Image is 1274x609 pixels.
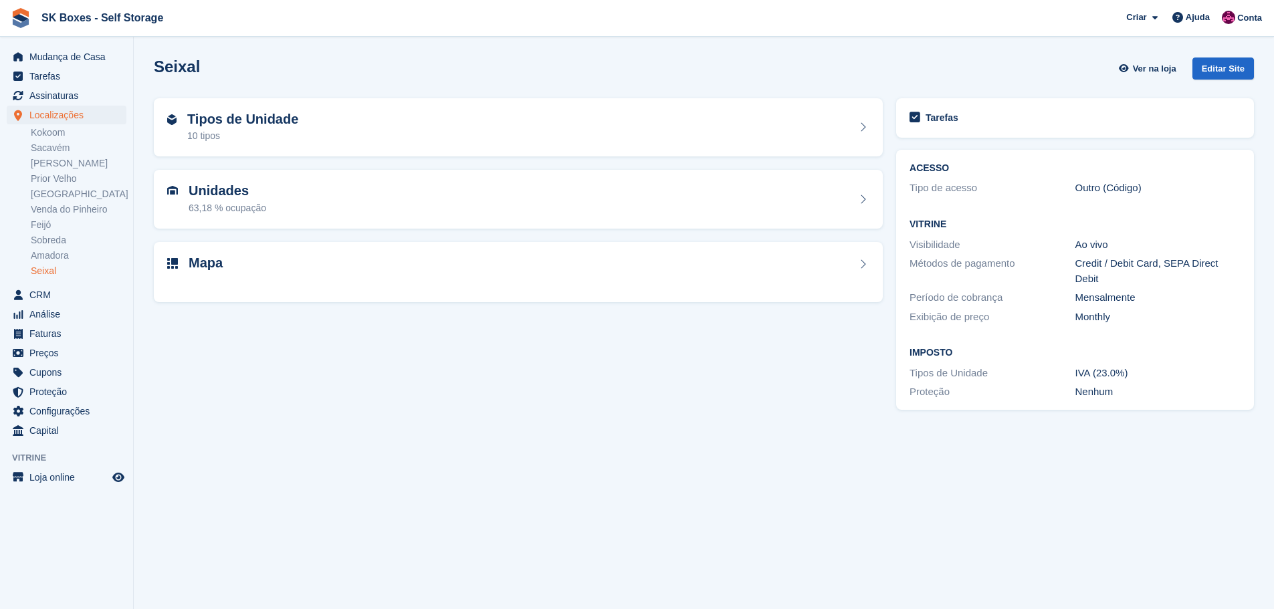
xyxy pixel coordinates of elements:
[29,86,110,105] span: Assinaturas
[110,469,126,485] a: Loja de pré-visualização
[926,112,958,124] h2: Tarefas
[167,258,178,269] img: map-icn-33ee37083ee616e46c38cad1a60f524a97daa1e2b2c8c0bc3eb3415660979fc1.svg
[29,305,110,324] span: Análise
[1075,256,1241,286] div: Credit / Debit Card, SEPA Direct Debit
[1126,11,1146,24] span: Criar
[7,382,126,401] a: menu
[910,219,1241,230] h2: Vitrine
[31,172,126,185] a: Prior Velho
[7,106,126,124] a: menu
[1133,62,1176,76] span: Ver na loja
[167,114,177,125] img: unit-type-icn-2b2737a686de81e16bb02015468b77c625bbabd49415b5ef34ead5e3b44a266d.svg
[36,7,169,29] a: SK Boxes - Self Storage
[189,255,223,271] h2: Mapa
[7,86,126,105] a: menu
[910,384,1075,400] div: Proteção
[7,67,126,86] a: menu
[7,363,126,382] a: menu
[31,249,126,262] a: Amadora
[910,163,1241,174] h2: ACESSO
[1186,11,1210,24] span: Ajuda
[29,421,110,440] span: Capital
[29,468,110,487] span: Loja online
[910,366,1075,381] div: Tipos de Unidade
[31,203,126,216] a: Venda do Pinheiro
[7,468,126,487] a: menu
[31,234,126,247] a: Sobreda
[29,47,110,66] span: Mudança de Casa
[910,310,1075,325] div: Exibição de preço
[29,382,110,401] span: Proteção
[1192,57,1254,80] div: Editar Site
[29,285,110,304] span: CRM
[7,421,126,440] a: menu
[1192,57,1254,85] a: Editar Site
[29,402,110,420] span: Configurações
[7,402,126,420] a: menu
[1075,366,1241,381] div: IVA (23.0%)
[1075,384,1241,400] div: Nenhum
[1075,290,1241,306] div: Mensalmente
[910,180,1075,196] div: Tipo de acesso
[154,170,883,229] a: Unidades 63,18 % ocupação
[29,67,110,86] span: Tarefas
[167,186,178,195] img: unit-icn-7be61d7bf1b0ce9d3e12c5938cc71ed9869f7b940bace4675aadf7bd6d80202e.svg
[29,324,110,343] span: Faturas
[187,112,298,127] h2: Tipos de Unidade
[187,129,298,143] div: 10 tipos
[910,237,1075,253] div: Visibilidade
[7,305,126,324] a: menu
[12,451,133,465] span: Vitrine
[31,219,126,231] a: Feijó
[910,290,1075,306] div: Período de cobrança
[31,188,126,201] a: [GEOGRAPHIC_DATA]
[31,265,126,277] a: Seixal
[1075,310,1241,325] div: Monthly
[910,256,1075,286] div: Métodos de pagamento
[7,344,126,362] a: menu
[11,8,31,28] img: stora-icon-8386f47178a22dfd0bd8f6a31ec36ba5ce8667c1dd55bd0f319d3a0aa187defe.svg
[1075,180,1241,196] div: Outro (Código)
[29,363,110,382] span: Cupons
[154,57,200,76] h2: Seixal
[1222,11,1235,24] img: Joana Alegria
[31,142,126,154] a: Sacavém
[31,126,126,139] a: Kokoom
[29,106,110,124] span: Localizações
[910,348,1241,358] h2: Imposto
[7,324,126,343] a: menu
[31,157,126,170] a: [PERSON_NAME]
[1237,11,1262,25] span: Conta
[154,98,883,157] a: Tipos de Unidade 10 tipos
[154,242,883,303] a: Mapa
[29,344,110,362] span: Preços
[7,285,126,304] a: menu
[1117,57,1181,80] a: Ver na loja
[7,47,126,66] a: menu
[189,201,266,215] div: 63,18 % ocupação
[189,183,266,199] h2: Unidades
[1075,237,1241,253] div: Ao vivo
